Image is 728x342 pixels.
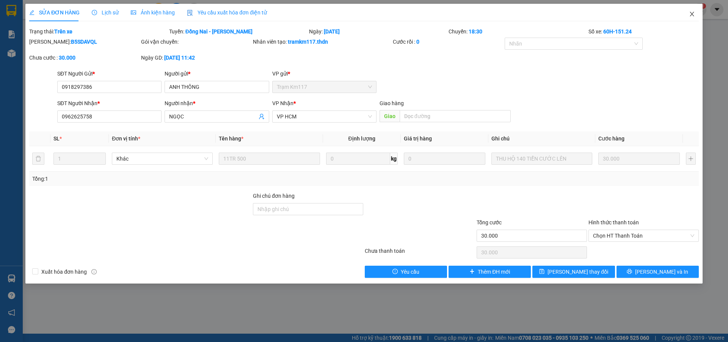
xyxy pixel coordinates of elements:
span: kg [390,153,398,165]
button: Close [681,4,703,25]
span: VP Nhận [272,100,293,106]
b: [DATE] 11:42 [164,55,195,61]
div: Người gửi [165,69,269,78]
span: plus [469,269,475,275]
span: Cước hàng [598,136,624,142]
div: SĐT Người Gửi [57,69,162,78]
span: close [689,11,695,17]
span: save [539,269,544,275]
div: Người nhận [165,99,269,107]
img: icon [187,10,193,16]
span: clock-circle [92,10,97,15]
b: 18:30 [469,28,482,35]
span: Đơn vị tính [112,136,140,142]
b: 0 [416,39,419,45]
span: picture [131,10,136,15]
span: VP HCM [277,111,372,122]
div: Số xe: [588,27,700,36]
button: plus [686,153,696,165]
div: Ngày GD: [141,54,251,62]
span: info-circle [91,269,97,274]
button: save[PERSON_NAME] thay đổi [532,266,615,278]
input: Dọc đường [400,110,511,122]
div: Chưa thanh toán [364,247,476,260]
input: Ghi Chú [491,153,592,165]
span: user-add [259,113,265,120]
span: Định lượng [348,136,375,142]
div: [PERSON_NAME]: [29,38,140,46]
input: VD: Bàn, Ghế [219,153,320,165]
span: Thêm ĐH mới [478,268,510,276]
button: delete [32,153,44,165]
div: VP gửi [272,69,377,78]
button: plusThêm ĐH mới [449,266,531,278]
div: Trạng thái: [28,27,168,36]
span: [PERSON_NAME] và In [635,268,688,276]
div: Chuyến: [448,27,588,36]
div: Tổng: 1 [32,175,281,183]
label: Hình thức thanh toán [588,219,639,225]
span: Tổng cước [477,219,502,225]
input: 0 [598,153,680,165]
div: Chưa cước : [29,54,140,62]
span: Trạm Km117 [277,81,372,93]
span: Xuất hóa đơn hàng [38,268,90,276]
span: Lịch sử [92,9,119,16]
span: Chọn HT Thanh Toán [593,230,694,241]
span: Giá trị hàng [404,136,432,142]
span: Ảnh kiện hàng [131,9,175,16]
b: 30.000 [59,55,75,61]
b: B5SDAVQL [71,39,97,45]
input: Ghi chú đơn hàng [253,203,363,215]
div: Cước rồi : [393,38,503,46]
button: exclamation-circleYêu cầu [365,266,447,278]
b: Đồng Nai - [PERSON_NAME] [185,28,253,35]
input: 0 [404,153,485,165]
span: Giao [380,110,400,122]
b: tramkm117.thdn [288,39,328,45]
span: SỬA ĐƠN HÀNG [29,9,80,16]
div: SĐT Người Nhận [57,99,162,107]
span: edit [29,10,35,15]
div: Ngày: [308,27,448,36]
b: [DATE] [324,28,340,35]
span: printer [627,269,632,275]
span: Giao hàng [380,100,404,106]
th: Ghi chú [488,131,595,146]
span: exclamation-circle [392,269,398,275]
b: 60H-151.24 [603,28,632,35]
div: Gói vận chuyển: [141,38,251,46]
span: SL [53,136,60,142]
b: Trên xe [54,28,72,35]
span: Tên hàng [219,136,243,142]
button: printer[PERSON_NAME] và In [617,266,699,278]
span: [PERSON_NAME] thay đổi [548,268,608,276]
div: Nhân viên tạo: [253,38,391,46]
span: Yêu cầu xuất hóa đơn điện tử [187,9,267,16]
span: Khác [116,153,208,164]
span: Yêu cầu [401,268,419,276]
div: Tuyến: [168,27,308,36]
label: Ghi chú đơn hàng [253,193,295,199]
